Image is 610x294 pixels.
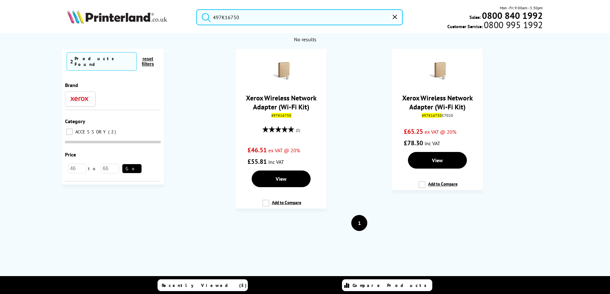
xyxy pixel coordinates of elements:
button: Go [122,164,142,173]
span: Customer Service: [447,22,543,29]
span: inc VAT [425,140,440,147]
input: 66 [101,164,119,173]
div: C7020 [397,113,478,118]
span: £55.81 [248,157,267,166]
label: Add to Compare [262,200,301,212]
a: View [252,171,311,187]
img: Xerox [70,97,90,101]
label: Add to Compare [419,181,458,193]
span: to [86,166,101,171]
span: Mon - Fri 9:00am - 5:30pm [500,5,543,11]
a: 0800 840 1992 [481,12,543,19]
span: £46.51 [248,146,267,154]
a: Compare Products [342,279,432,291]
span: £65.25 [404,127,423,136]
span: ex VAT @ 20% [268,147,300,154]
mark: 497K16750 [422,113,442,118]
span: 2 [108,129,118,135]
span: inc VAT [268,159,284,165]
span: ex VAT @ 20% [425,129,456,135]
div: Products Found [75,56,133,67]
img: Printerland Logo [67,10,167,24]
span: ACCESSORY [74,129,108,135]
span: View [276,176,287,182]
b: 0800 840 1992 [482,10,543,21]
span: Brand [65,82,78,88]
span: View [432,157,443,163]
img: 497K16750-box-small.gif [426,60,449,83]
input: 46 [68,164,86,173]
span: Price [65,151,76,158]
span: Sales: [469,14,481,20]
img: 497K16750-box-small.gif [270,60,292,83]
input: ACCESSORY 2 [66,129,73,135]
a: Printerland Logo [67,10,189,25]
button: reset filters [137,56,159,67]
span: £78.30 [404,139,423,147]
a: Xerox Wireless Network Adapter (Wi-Fi Kit) [402,93,473,111]
input: Search product or bran [196,9,403,25]
span: Recently Viewed (5) [162,282,247,288]
mark: 497K16750 [271,113,291,118]
a: Xerox Wireless Network Adapter (Wi-Fi Kit) [246,93,317,111]
span: 0800 995 1992 [483,22,543,28]
a: Recently Viewed (5) [158,279,248,291]
span: 2 [70,58,73,65]
span: Compare Products [353,282,430,288]
span: Category [65,118,85,124]
span: (2) [296,124,300,136]
a: View [408,152,467,169]
div: No results [70,36,540,43]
